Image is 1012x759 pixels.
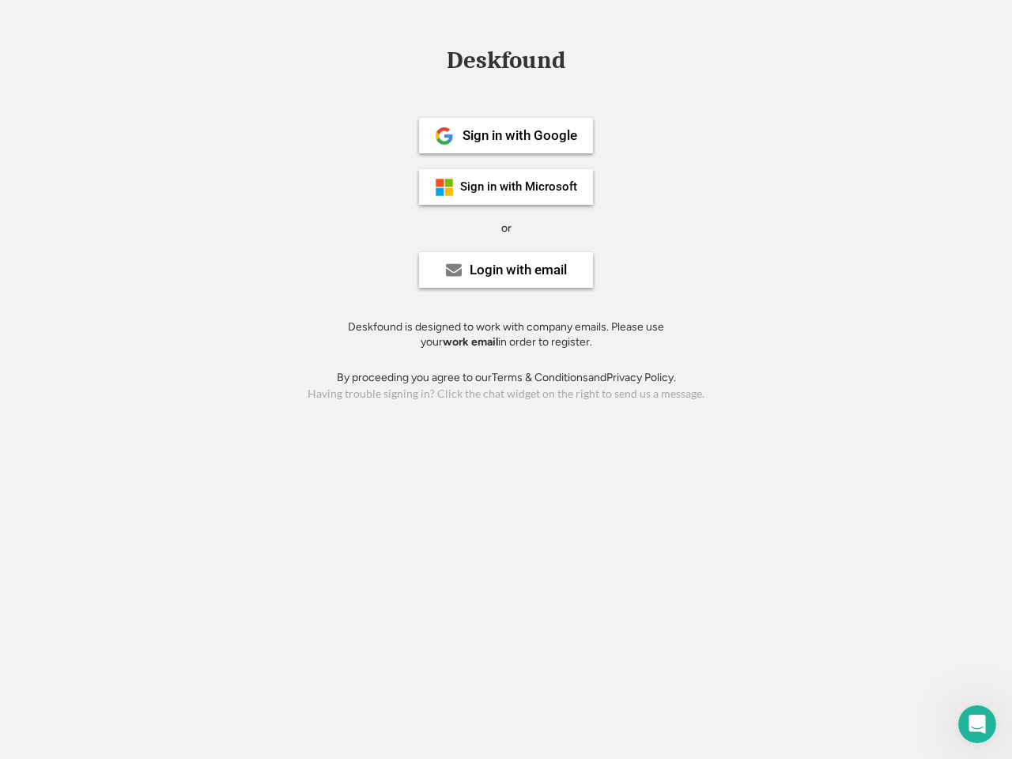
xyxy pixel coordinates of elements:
a: Terms & Conditions [492,371,588,384]
div: or [501,221,512,236]
a: Privacy Policy. [606,371,676,384]
div: Sign in with Google [463,129,577,142]
div: By proceeding you agree to our and [337,370,676,386]
strong: work email [443,335,498,349]
div: Deskfound is designed to work with company emails. Please use your in order to register. [328,319,684,350]
img: ms-symbollockup_mssymbol_19.png [435,178,454,197]
div: Deskfound [439,48,573,73]
iframe: Intercom live chat [958,705,996,743]
img: 1024px-Google__G__Logo.svg.png [435,126,454,145]
div: Login with email [470,263,567,277]
div: Sign in with Microsoft [460,181,577,193]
